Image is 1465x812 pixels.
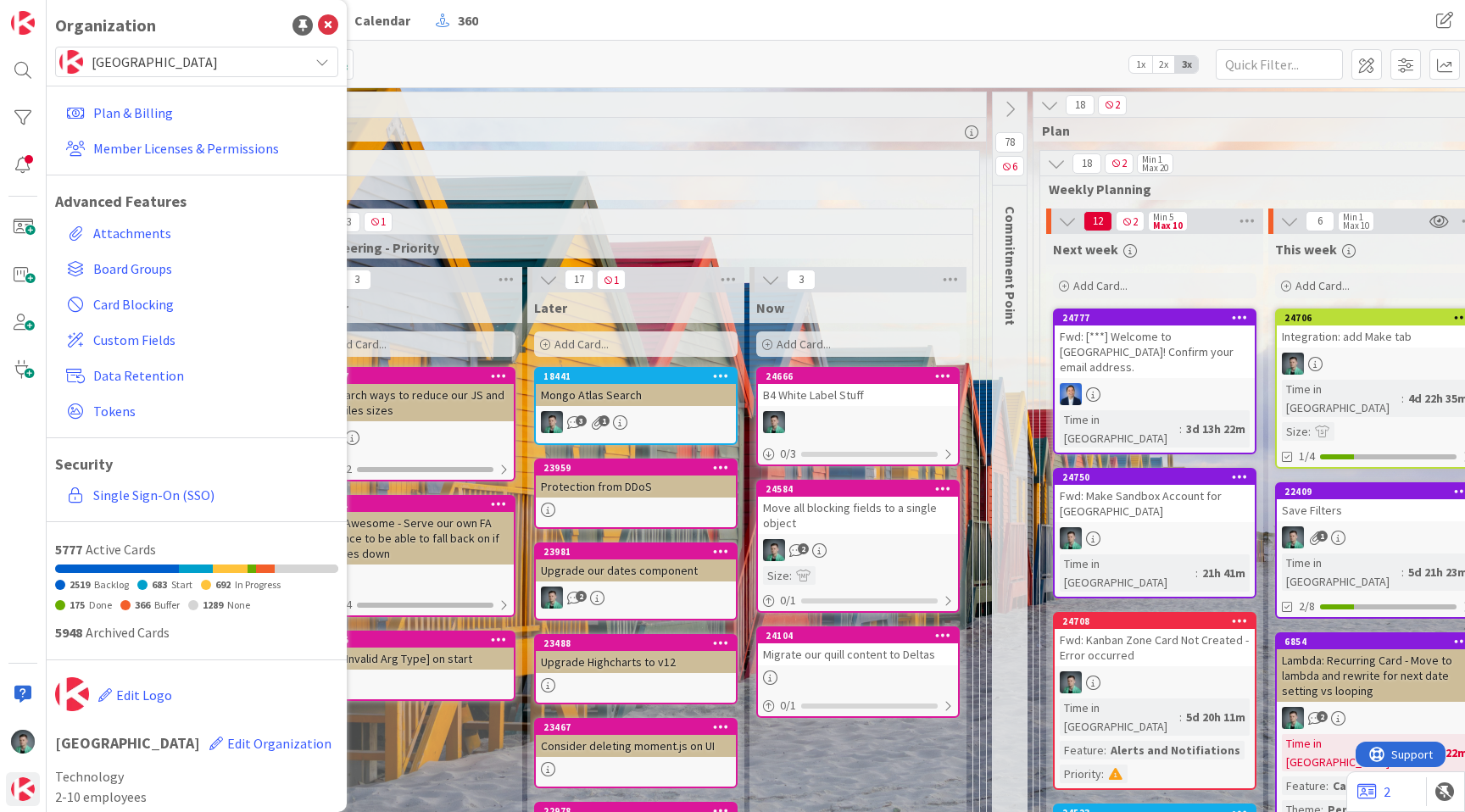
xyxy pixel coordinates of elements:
[543,462,736,474] div: 23959
[597,270,626,290] span: 1
[763,566,789,585] div: Size
[1060,671,1082,693] img: VP
[536,587,736,609] div: VP
[599,415,610,426] span: 1
[1142,155,1162,164] div: Min 1
[536,460,736,476] div: 23959
[1275,241,1337,258] span: This week
[554,336,609,352] span: Add Card...
[1098,95,1127,115] span: 2
[1055,470,1255,522] div: 24750Fwd: Make Sandbox Account for [GEOGRAPHIC_DATA]
[314,369,514,421] div: 19587Research ways to reduce our JS and CSS files sizes
[536,735,736,757] div: Consider deleting moment.js on UI
[59,480,338,510] a: Single Sign-On (SSO)
[1317,711,1328,722] span: 2
[1282,776,1326,795] div: Feature
[1055,527,1255,549] div: VP
[536,651,736,673] div: Upgrade Highcharts to v12
[55,192,338,211] h1: Advanced Features
[541,411,563,433] img: VP
[55,624,82,641] span: 5948
[1104,741,1106,759] span: :
[11,777,35,801] img: avatar
[576,591,587,602] span: 2
[541,587,563,609] img: VP
[321,498,514,510] div: 15961
[1062,615,1255,627] div: 24708
[766,370,958,382] div: 24666
[780,592,796,609] span: 0 / 1
[1106,741,1245,759] div: Alerts and Notifiations
[93,330,331,350] span: Custom Fields
[89,598,112,611] span: Done
[227,735,331,752] span: Edit Organization
[364,212,393,232] span: 1
[758,369,958,406] div: 24666B4 White Label Stuff
[1282,380,1401,417] div: Time in [GEOGRAPHIC_DATA]
[536,476,736,498] div: Protection from DDoS
[343,270,371,290] span: 3
[1060,554,1195,592] div: Time in [GEOGRAPHIC_DATA]
[458,10,478,31] span: 360
[1179,708,1182,726] span: :
[314,512,514,565] div: Font Awesome - Serve our own FA instance to be able to fall back on if FA goes down
[1060,410,1179,448] div: Time in [GEOGRAPHIC_DATA]
[758,497,958,534] div: Move all blocking fields to a single object
[314,497,514,512] div: 15961
[758,628,958,665] div: 24104Migrate our quill content to Deltas
[1060,383,1082,405] img: DP
[314,384,514,421] div: Research ways to reduce our JS and CSS files sizes
[154,598,180,611] span: Buffer
[543,370,736,382] div: 18441
[209,726,332,761] button: Edit Organization
[93,401,331,421] span: Tokens
[1329,776,1464,795] div: Card - Templates & R...
[59,325,338,355] a: Custom Fields
[758,411,958,433] div: VP
[1282,353,1304,375] img: VP
[1401,563,1404,581] span: :
[1105,153,1134,174] span: 2
[758,481,958,497] div: 24584
[1060,765,1101,783] div: Priority
[780,445,796,463] span: 0 / 3
[1060,741,1104,759] div: Feature
[1182,708,1250,726] div: 5d 20h 11m
[758,628,958,643] div: 24104
[1317,531,1328,542] span: 1
[11,730,35,754] img: VP
[536,460,736,498] div: 23959Protection from DDoS
[1073,278,1128,293] span: Add Card...
[1083,211,1112,231] span: 12
[1055,485,1255,522] div: Fwd: Make Sandbox Account for [GEOGRAPHIC_DATA]
[1308,422,1311,441] span: :
[1216,49,1343,80] input: Quick Filter...
[1055,629,1255,666] div: Fwd: Kanban Zone Card Not Created - Error occurred
[798,543,809,554] span: 2
[758,590,958,611] div: 0/1
[536,559,736,581] div: Upgrade our dates component
[93,259,331,279] span: Board Groups
[536,384,736,406] div: Mongo Atlas Search
[758,443,958,464] div: 0/3
[1153,213,1173,221] div: Min 5
[1152,56,1175,73] span: 2x
[536,636,736,673] div: 23488Upgrade Highcharts to v12
[758,539,958,561] div: VP
[1116,211,1145,231] span: 2
[332,336,387,352] span: Add Card...
[758,695,958,716] div: 0/1
[314,369,514,384] div: 19587
[308,239,951,256] span: Engineering - Priority
[59,97,338,128] a: Plan & Billing
[93,365,331,386] span: Data Retention
[1282,422,1308,441] div: Size
[787,270,816,290] span: 3
[70,598,85,611] span: 175
[543,637,736,649] div: 23488
[1357,781,1390,802] a: 2
[1101,765,1104,783] span: :
[171,578,192,591] span: Start
[1175,56,1198,73] span: 3x
[354,10,410,31] span: Calendar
